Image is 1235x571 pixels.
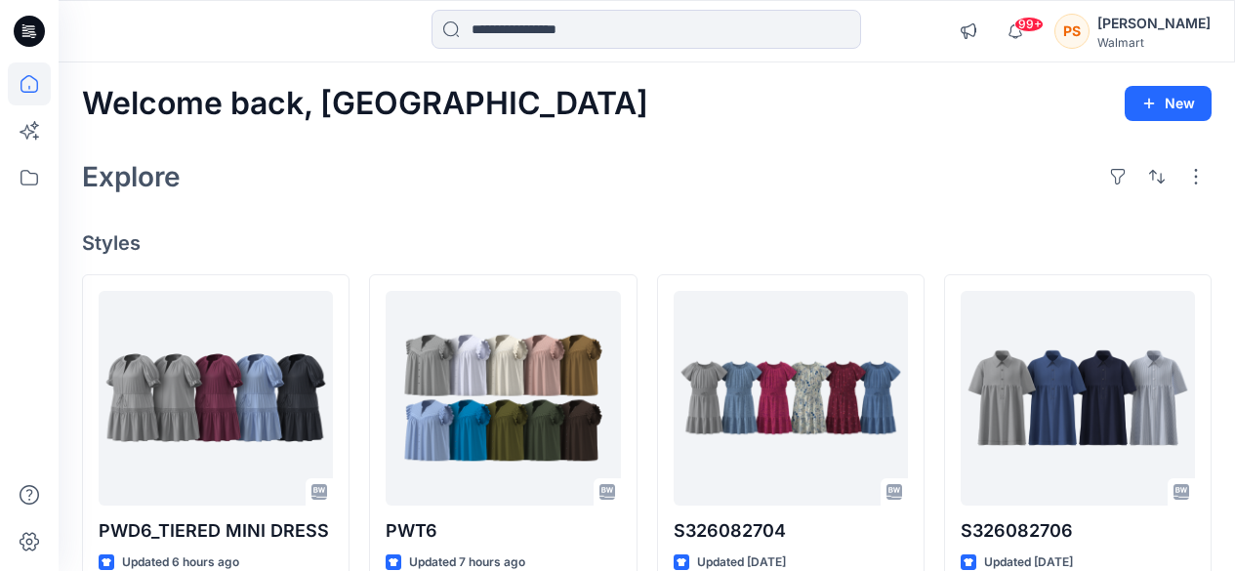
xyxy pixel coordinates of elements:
[386,517,620,545] p: PWT6
[1097,35,1211,50] div: Walmart
[674,517,908,545] p: S326082704
[99,291,333,506] a: PWD6_TIERED MINI DRESS
[82,86,648,122] h2: Welcome back, [GEOGRAPHIC_DATA]
[1097,12,1211,35] div: [PERSON_NAME]
[82,161,181,192] h2: Explore
[1014,17,1044,32] span: 99+
[674,291,908,506] a: S326082704
[99,517,333,545] p: PWD6_TIERED MINI DRESS
[961,517,1195,545] p: S326082706
[386,291,620,506] a: PWT6
[82,231,1212,255] h4: Styles
[1125,86,1212,121] button: New
[1054,14,1090,49] div: PS
[961,291,1195,506] a: S326082706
